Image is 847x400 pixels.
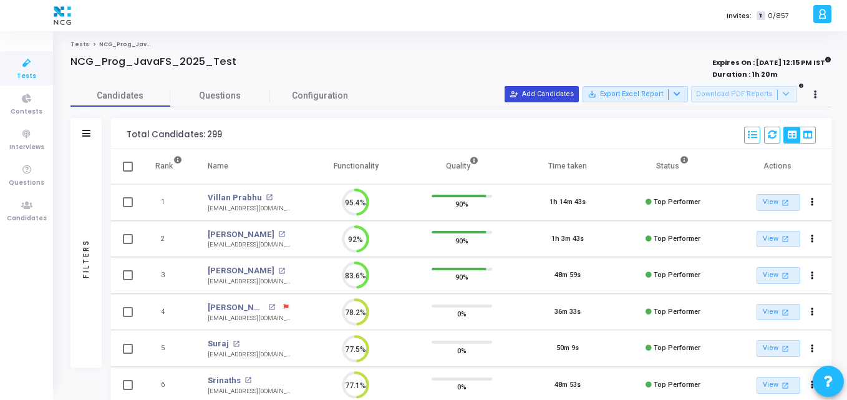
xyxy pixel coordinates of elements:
[780,197,791,208] mat-icon: open_in_new
[142,221,195,258] td: 2
[70,41,831,49] nav: breadcrumb
[455,234,468,246] span: 90%
[654,235,700,243] span: Top Performer
[70,41,89,48] a: Tests
[142,257,195,294] td: 3
[757,11,765,21] span: T
[17,71,36,82] span: Tests
[208,374,241,387] a: Srinaths
[208,387,291,396] div: [EMAIL_ADDRESS][DOMAIN_NAME]
[548,159,587,173] div: Time taken
[783,127,816,144] div: View Options
[757,194,800,211] a: View
[780,343,791,354] mat-icon: open_in_new
[780,380,791,391] mat-icon: open_in_new
[208,204,291,213] div: [EMAIL_ADDRESS][DOMAIN_NAME]
[142,149,195,184] th: Rank
[455,271,468,283] span: 90%
[142,294,195,331] td: 4
[208,314,291,323] div: [EMAIL_ADDRESS][DOMAIN_NAME]
[654,271,700,279] span: Top Performer
[208,301,265,314] a: [PERSON_NAME]
[804,340,821,358] button: Actions
[780,307,791,318] mat-icon: open_in_new
[804,303,821,321] button: Actions
[268,304,275,311] mat-icon: open_in_new
[170,89,270,102] span: Questions
[99,41,197,48] span: NCG_Prog_JavaFS_2025_Test
[208,277,291,286] div: [EMAIL_ADDRESS][DOMAIN_NAME]
[768,11,789,21] span: 0/857
[505,86,579,102] button: Add Candidates
[278,231,285,238] mat-icon: open_in_new
[554,380,581,391] div: 48m 53s
[556,343,579,354] div: 50m 9s
[510,90,518,99] mat-icon: person_add_alt
[654,344,700,352] span: Top Performer
[70,89,170,102] span: Candidates
[457,381,467,393] span: 0%
[208,240,291,250] div: [EMAIL_ADDRESS][DOMAIN_NAME]
[554,270,581,281] div: 48m 59s
[726,149,831,184] th: Actions
[654,308,700,316] span: Top Performer
[583,86,688,102] button: Export Excel Report
[142,330,195,367] td: 5
[654,381,700,389] span: Top Performer
[551,234,584,245] div: 1h 3m 43s
[457,344,467,356] span: 0%
[9,142,44,153] span: Interviews
[292,89,348,102] span: Configuration
[727,11,752,21] label: Invites:
[804,377,821,394] button: Actions
[244,377,251,384] mat-icon: open_in_new
[208,350,291,359] div: [EMAIL_ADDRESS][DOMAIN_NAME]
[208,338,229,350] a: Suraj
[554,307,581,318] div: 36m 33s
[127,130,222,140] div: Total Candidates: 299
[457,308,467,320] span: 0%
[303,149,409,184] th: Functionality
[278,268,285,275] mat-icon: open_in_new
[620,149,725,184] th: Status
[9,178,44,188] span: Questions
[757,340,800,357] a: View
[142,184,195,221] td: 1
[757,231,800,248] a: View
[208,228,274,241] a: [PERSON_NAME]
[409,149,515,184] th: Quality
[208,159,228,173] div: Name
[455,198,468,210] span: 90%
[804,267,821,285] button: Actions
[7,213,47,224] span: Candidates
[208,192,262,204] a: Villan Prabhu
[51,3,74,28] img: logo
[11,107,42,117] span: Contests
[804,194,821,212] button: Actions
[233,341,240,348] mat-icon: open_in_new
[549,197,586,208] div: 1h 14m 43s
[208,265,274,277] a: [PERSON_NAME]
[80,190,92,327] div: Filters
[757,377,800,394] a: View
[588,90,596,99] mat-icon: save_alt
[70,56,236,68] h4: NCG_Prog_JavaFS_2025_Test
[712,54,831,68] strong: Expires On : [DATE] 12:15 PM IST
[691,86,797,102] button: Download PDF Reports
[757,304,800,321] a: View
[654,198,700,206] span: Top Performer
[712,69,778,79] strong: Duration : 1h 20m
[266,194,273,201] mat-icon: open_in_new
[757,267,800,284] a: View
[804,230,821,248] button: Actions
[780,270,791,281] mat-icon: open_in_new
[780,233,791,244] mat-icon: open_in_new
